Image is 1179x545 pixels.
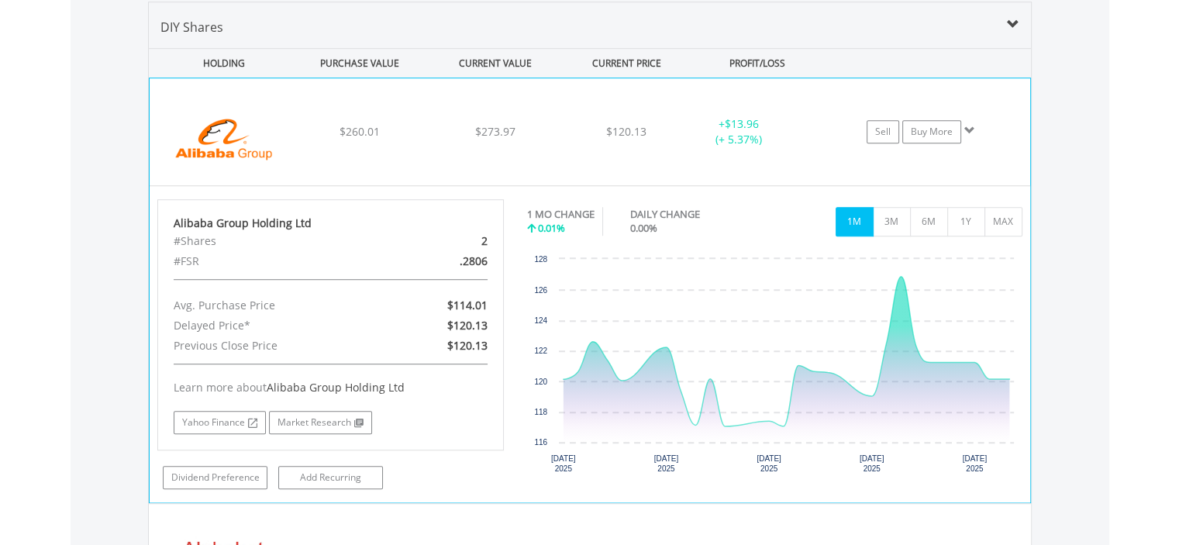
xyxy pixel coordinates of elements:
a: Sell [867,120,899,143]
a: Yahoo Finance [174,411,266,434]
a: Add Recurring [278,466,383,489]
span: DIY Shares [160,19,223,36]
text: 128 [534,255,547,264]
text: [DATE] 2025 [963,454,988,473]
text: 118 [534,408,547,416]
button: 6M [910,207,948,236]
div: Alibaba Group Holding Ltd [174,216,488,231]
text: [DATE] 2025 [654,454,679,473]
span: 0.01% [538,221,565,235]
span: $13.96 [724,116,758,131]
text: [DATE] 2025 [757,454,781,473]
div: Chart. Highcharts interactive chart. [527,251,1022,484]
div: #FSR [162,251,387,271]
span: $114.01 [447,298,488,312]
text: 120 [534,378,547,386]
button: 1Y [947,207,985,236]
span: 0.00% [630,221,657,235]
div: HOLDING [150,49,291,78]
span: $120.13 [606,124,646,139]
a: Buy More [902,120,961,143]
div: PURCHASE VALUE [294,49,426,78]
div: Delayed Price* [162,316,387,336]
div: .2806 [387,251,499,271]
text: 124 [534,316,547,325]
span: $273.97 [475,124,515,139]
div: Learn more about [174,380,488,395]
div: PROFIT/LOSS [691,49,824,78]
div: CURRENT VALUE [429,49,562,78]
text: [DATE] 2025 [860,454,884,473]
img: EQU.US.BABA.png [157,98,291,181]
div: DAILY CHANGE [630,207,754,222]
a: Market Research [269,411,372,434]
button: 3M [873,207,911,236]
div: + (+ 5.37%) [680,116,796,147]
div: Previous Close Price [162,336,387,356]
span: $260.01 [340,124,380,139]
text: [DATE] 2025 [551,454,576,473]
text: 116 [534,438,547,447]
div: Avg. Purchase Price [162,295,387,316]
a: Dividend Preference [163,466,267,489]
div: 2 [387,231,499,251]
div: 1 MO CHANGE [527,207,595,222]
button: 1M [836,207,874,236]
span: $120.13 [447,318,488,333]
button: MAX [984,207,1022,236]
text: 122 [534,347,547,355]
div: CURRENT PRICE [564,49,688,78]
span: Alibaba Group Holding Ltd [267,380,405,395]
text: 126 [534,286,547,295]
div: #Shares [162,231,387,251]
span: $120.13 [447,338,488,353]
svg: Interactive chart [527,251,1022,484]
